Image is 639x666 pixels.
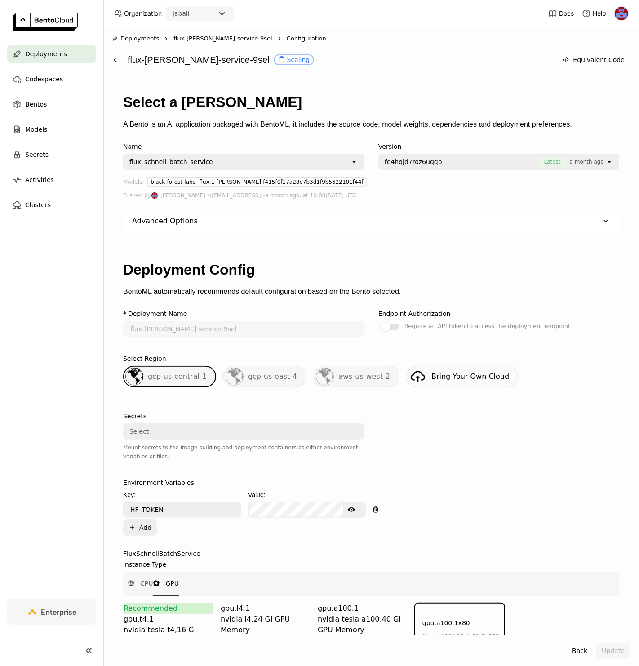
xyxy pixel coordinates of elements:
div: , 24 Gi GPU Memory [221,614,311,635]
span: Enterprise [41,608,77,617]
span: nvidia tesla t4 [124,626,175,634]
span: Secrets [25,149,49,160]
a: Enterprise [7,599,96,625]
a: Activities [7,171,96,189]
div: Require an API token to access the deployment endpoint [404,321,570,332]
span: Bentos [25,99,47,110]
span: [PERSON_NAME] <[EMAIL_ADDRESS]> [160,191,265,200]
div: gcp-us-east-4 [223,366,306,387]
button: Back [567,643,593,659]
div: Recommended [124,603,213,614]
span: Deployments [25,49,67,59]
span: fe4hqjd7roz6uqqb [385,157,442,166]
div: Key: [123,490,241,500]
svg: Down [601,217,610,226]
a: Deployments [7,45,96,63]
div: aws-us-west-2 [314,366,399,387]
div: Secrets [123,413,146,420]
span: Help [593,9,606,18]
svg: Right [276,35,283,42]
span: Configuration [287,34,326,43]
svg: open [606,158,613,165]
div: Version [378,143,619,150]
div: Deployments [112,34,159,43]
div: Advanced Options [123,209,619,233]
div: black-forest-labs--flux.1-[PERSON_NAME]:f415f0f17a28e7b3d1f9b5622101f44f [147,177,366,187]
div: Instance Type [123,561,166,568]
a: Clusters [7,196,96,214]
a: Codespaces [7,70,96,88]
span: a month ago [570,157,604,166]
div: gcp-us-central-1 [123,366,216,387]
img: Jhonatan Oliveira [151,192,158,199]
img: Jhonatan Oliveira [615,7,628,20]
button: Equivalent Code [557,52,630,68]
span: CPU [140,579,153,588]
div: Deployment Name [128,310,187,317]
a: Models [7,120,96,138]
input: Key [124,502,240,517]
input: name of deployment (autogenerated if blank) [124,322,363,336]
span: nvidia a100 80gb [422,633,470,639]
div: gpu.l4.1 [221,603,311,614]
h1: Deployment Config [123,262,619,278]
button: Add [123,519,157,536]
div: Help [582,9,606,18]
span: Codespaces [25,74,63,84]
div: Mount secrets to the image building and deployment containers as either environment variables or ... [123,443,364,461]
div: Name [123,143,364,150]
span: Models [25,124,47,135]
h1: Select a [PERSON_NAME] [123,94,619,111]
svg: open [351,158,358,165]
div: gpu.a100.1 [318,603,408,614]
div: Select [129,427,149,436]
span: gcp-us-east-4 [248,372,297,381]
div: gpu.t4.1 [124,614,213,625]
p: BentoML automatically recommends default configuration based on the Bento selected. [123,288,619,296]
div: Scaling [278,56,310,63]
div: Models: [123,177,144,191]
span: Latest [539,157,566,166]
div: Value: [248,490,366,500]
span: Organization [124,9,162,18]
span: GPU [165,579,179,588]
svg: Plus [129,524,136,531]
span: aws-us-west-2 [338,372,390,381]
label: FluxSchnellBatchService [123,550,619,557]
button: Show password text [343,502,359,517]
input: Selected jabali. [191,9,191,18]
a: Docs [548,9,574,18]
span: Activities [25,174,54,185]
div: , 80 Gi GPU Memory [422,631,500,651]
span: Bring Your Own Cloud [431,372,509,381]
a: Bentos [7,95,96,113]
div: , 16 Gi GPU Memory [124,625,213,646]
span: nvidia tesla a100 [318,615,380,623]
div: Advanced Options [132,217,198,226]
div: , 40 Gi GPU Memory [318,614,408,635]
svg: Right [163,35,170,42]
span: Clusters [25,200,51,210]
span: gcp-us-central-1 [148,372,207,381]
button: Update [596,643,630,659]
input: Selected [object Object]. [605,157,606,166]
p: A Bento is an AI application packaged with BentoML, it includes the source code, model weights, d... [123,120,619,129]
a: Secrets [7,146,96,164]
div: Environment Variables [123,479,194,486]
span: Docs [559,9,574,18]
div: jabali [173,9,190,18]
span: nvidia l4 [221,615,251,623]
div: flux-[PERSON_NAME]-service-9sel [128,51,552,68]
div: Endpoint Authorization [378,310,451,317]
span: flux-[PERSON_NAME]-service-9sel [173,34,272,43]
a: Bring Your Own Cloud [407,366,519,387]
svg: Show password text [348,506,355,513]
nav: Breadcrumbs navigation [112,34,630,43]
i: loading [278,56,285,63]
div: flux_schnell_batch_service [129,157,213,166]
span: Deployments [120,34,159,43]
img: logo [13,13,78,31]
div: Pushed by a month ago, at 19:08[DATE] UTC [123,191,619,200]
